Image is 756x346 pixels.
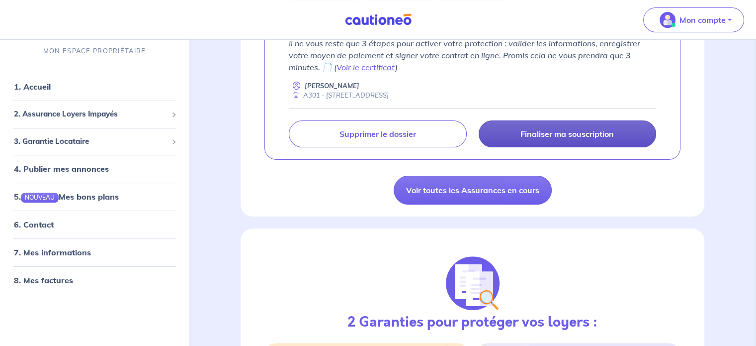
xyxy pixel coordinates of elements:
[4,132,185,151] div: 3. Garantie Locataire
[679,14,726,26] p: Mon compte
[643,7,744,32] button: illu_account_valid_menu.svgMon compte
[289,120,466,147] a: Supprimer le dossier
[4,187,185,207] div: 5.NOUVEAUMes bons plans
[14,82,51,92] a: 1. Accueil
[289,37,656,73] p: Il ne vous reste que 3 étapes pour activer votre protection : valider les informations, enregistr...
[4,243,185,263] div: 7. Mes informations
[4,77,185,97] div: 1. Accueil
[520,129,614,139] p: Finaliser ma souscription
[4,215,185,235] div: 6. Contact
[339,129,416,139] p: Supprimer le dossier
[14,109,168,120] span: 2. Assurance Loyers Impayés
[14,136,168,147] span: 3. Garantie Locataire
[14,192,119,202] a: 5.NOUVEAUMes bons plans
[14,220,54,230] a: 6. Contact
[336,62,395,72] a: Voir le certificat
[43,47,146,56] p: MON ESPACE PROPRIÉTAIRE
[479,120,656,147] a: Finaliser ma souscription
[14,276,73,286] a: 8. Mes factures
[446,256,500,310] img: justif-loupe
[341,13,416,26] img: Cautioneo
[14,164,109,174] a: 4. Publier mes annonces
[4,271,185,291] div: 8. Mes factures
[347,314,597,331] h3: 2 Garanties pour protéger vos loyers :
[660,12,675,28] img: illu_account_valid_menu.svg
[4,105,185,124] div: 2. Assurance Loyers Impayés
[289,91,389,100] div: A301 - [STREET_ADDRESS]
[305,81,359,91] p: [PERSON_NAME]
[14,248,91,258] a: 7. Mes informations
[394,176,552,205] a: Voir toutes les Assurances en cours
[4,159,185,179] div: 4. Publier mes annonces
